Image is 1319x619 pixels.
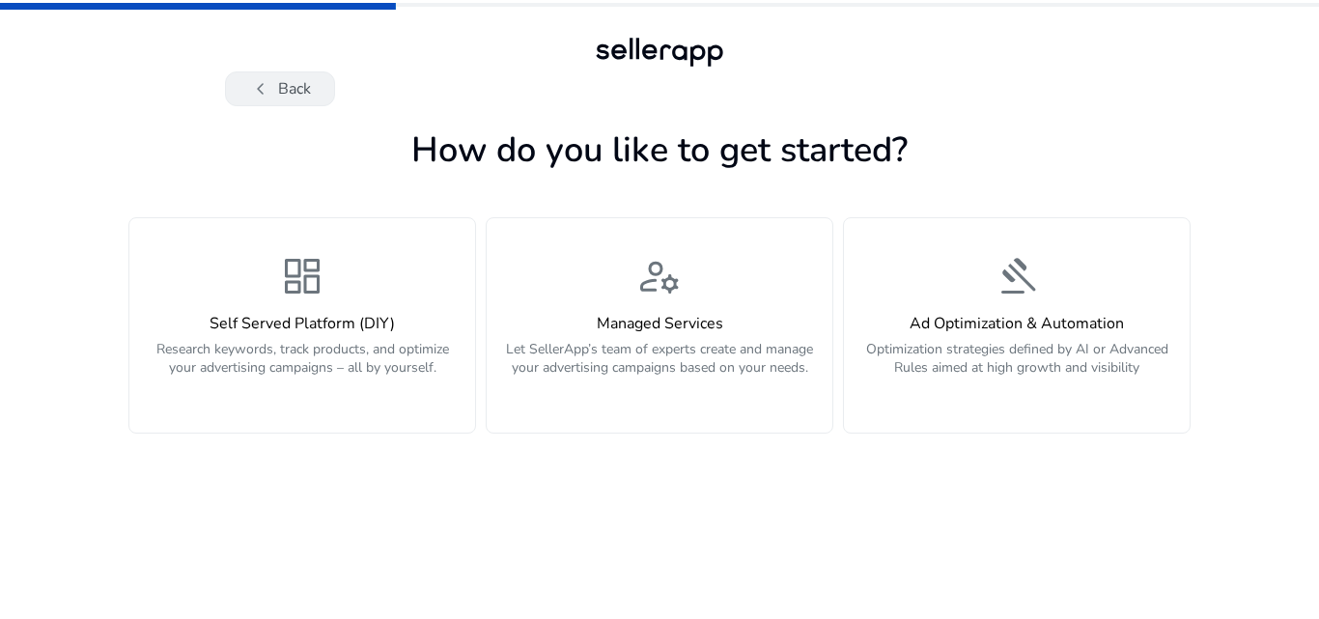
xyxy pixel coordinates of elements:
span: chevron_left [249,77,272,100]
span: manage_accounts [636,253,683,299]
h4: Managed Services [498,315,821,333]
button: manage_accountsManaged ServicesLet SellerApp’s team of experts create and manage your advertising... [486,217,833,434]
span: gavel [994,253,1040,299]
button: chevron_leftBack [225,71,335,106]
p: Optimization strategies defined by AI or Advanced Rules aimed at high growth and visibility [856,340,1178,398]
h4: Self Served Platform (DIY) [141,315,463,333]
p: Research keywords, track products, and optimize your advertising campaigns – all by yourself. [141,340,463,398]
p: Let SellerApp’s team of experts create and manage your advertising campaigns based on your needs. [498,340,821,398]
h1: How do you like to get started? [128,129,1191,171]
span: dashboard [279,253,325,299]
button: gavelAd Optimization & AutomationOptimization strategies defined by AI or Advanced Rules aimed at... [843,217,1191,434]
button: dashboardSelf Served Platform (DIY)Research keywords, track products, and optimize your advertisi... [128,217,476,434]
h4: Ad Optimization & Automation [856,315,1178,333]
